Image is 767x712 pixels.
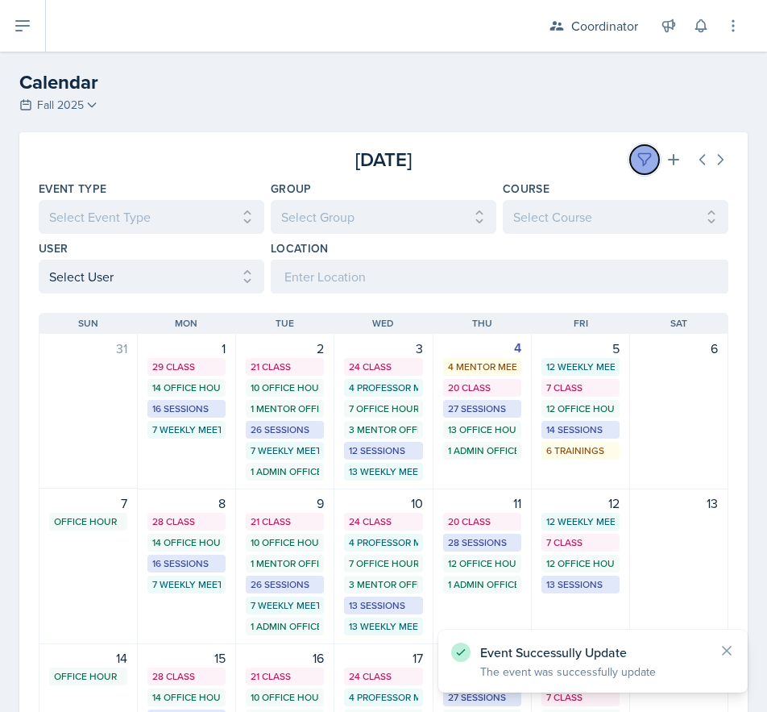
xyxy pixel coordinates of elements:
[472,316,492,331] span: Thu
[147,339,226,358] div: 1
[271,240,329,256] label: Location
[546,402,615,416] div: 12 Office Hours
[443,339,521,358] div: 4
[251,535,319,550] div: 10 Office Hours
[349,556,417,571] div: 7 Office Hours
[251,514,319,529] div: 21 Class
[39,181,107,197] label: Event Type
[448,360,516,374] div: 4 Mentor Meetings
[246,339,324,358] div: 2
[49,493,127,513] div: 7
[480,644,706,660] p: Event Successully Update
[448,535,516,550] div: 28 Sessions
[344,648,422,668] div: 17
[251,669,319,684] div: 21 Class
[152,556,221,571] div: 16 Sessions
[54,514,122,529] div: Office Hour
[49,648,127,668] div: 14
[372,316,394,331] span: Wed
[19,68,748,97] h2: Calendar
[152,669,221,684] div: 28 Class
[349,577,417,592] div: 3 Mentor Office Hours
[39,240,68,256] label: User
[349,690,417,705] div: 4 Professor Meetings
[541,339,620,358] div: 5
[448,556,516,571] div: 12 Office Hours
[546,535,615,550] div: 7 Class
[251,577,319,592] div: 26 Sessions
[349,360,417,374] div: 24 Class
[37,97,84,114] span: Fall 2025
[349,381,417,395] div: 4 Professor Meetings
[251,443,319,458] div: 7 Weekly Meetings
[571,16,638,35] div: Coordinator
[349,535,417,550] div: 4 Professor Meetings
[546,443,615,458] div: 6 Trainings
[251,423,319,437] div: 26 Sessions
[251,381,319,395] div: 10 Office Hours
[546,381,615,395] div: 7 Class
[349,669,417,684] div: 24 Class
[349,598,417,613] div: 13 Sessions
[448,577,516,592] div: 1 Admin Office Hour
[448,381,516,395] div: 20 Class
[276,316,294,331] span: Tue
[152,402,221,416] div: 16 Sessions
[175,316,197,331] span: Mon
[546,577,615,592] div: 13 Sessions
[480,664,706,680] p: The event was successfully update
[152,535,221,550] div: 14 Office Hours
[271,181,312,197] label: Group
[251,464,319,479] div: 1 Admin Office Hour
[49,339,127,358] div: 31
[54,669,122,684] div: Office Hour
[541,493,620,513] div: 12
[546,360,615,374] div: 12 Weekly Meetings
[152,381,221,395] div: 14 Office Hours
[349,514,417,529] div: 24 Class
[152,577,221,592] div: 7 Weekly Meetings
[344,339,422,358] div: 3
[640,339,718,358] div: 6
[503,181,549,197] label: Course
[78,316,98,331] span: Sun
[574,316,588,331] span: Fri
[349,402,417,416] div: 7 Office Hours
[546,423,615,437] div: 14 Sessions
[349,423,417,437] div: 3 Mentor Office Hours
[251,360,319,374] div: 21 Class
[349,619,417,634] div: 13 Weekly Meetings
[448,690,516,705] div: 27 Sessions
[152,690,221,705] div: 14 Office Hours
[546,690,615,705] div: 7 Class
[546,514,615,529] div: 12 Weekly Meetings
[670,316,687,331] span: Sat
[152,360,221,374] div: 29 Class
[640,493,718,513] div: 13
[246,493,324,513] div: 9
[448,514,516,529] div: 20 Class
[448,443,516,458] div: 1 Admin Office Hour
[448,423,516,437] div: 13 Office Hours
[268,145,498,174] div: [DATE]
[152,514,221,529] div: 28 Class
[251,619,319,634] div: 1 Admin Office Hour
[152,423,221,437] div: 7 Weekly Meetings
[344,493,422,513] div: 10
[147,493,226,513] div: 8
[349,464,417,479] div: 13 Weekly Meetings
[271,260,728,294] input: Enter Location
[448,402,516,416] div: 27 Sessions
[251,556,319,571] div: 1 Mentor Office Hour
[251,690,319,705] div: 10 Office Hours
[349,443,417,458] div: 12 Sessions
[546,556,615,571] div: 12 Office Hours
[147,648,226,668] div: 15
[246,648,324,668] div: 16
[443,493,521,513] div: 11
[251,598,319,613] div: 7 Weekly Meetings
[251,402,319,416] div: 1 Mentor Office Hour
